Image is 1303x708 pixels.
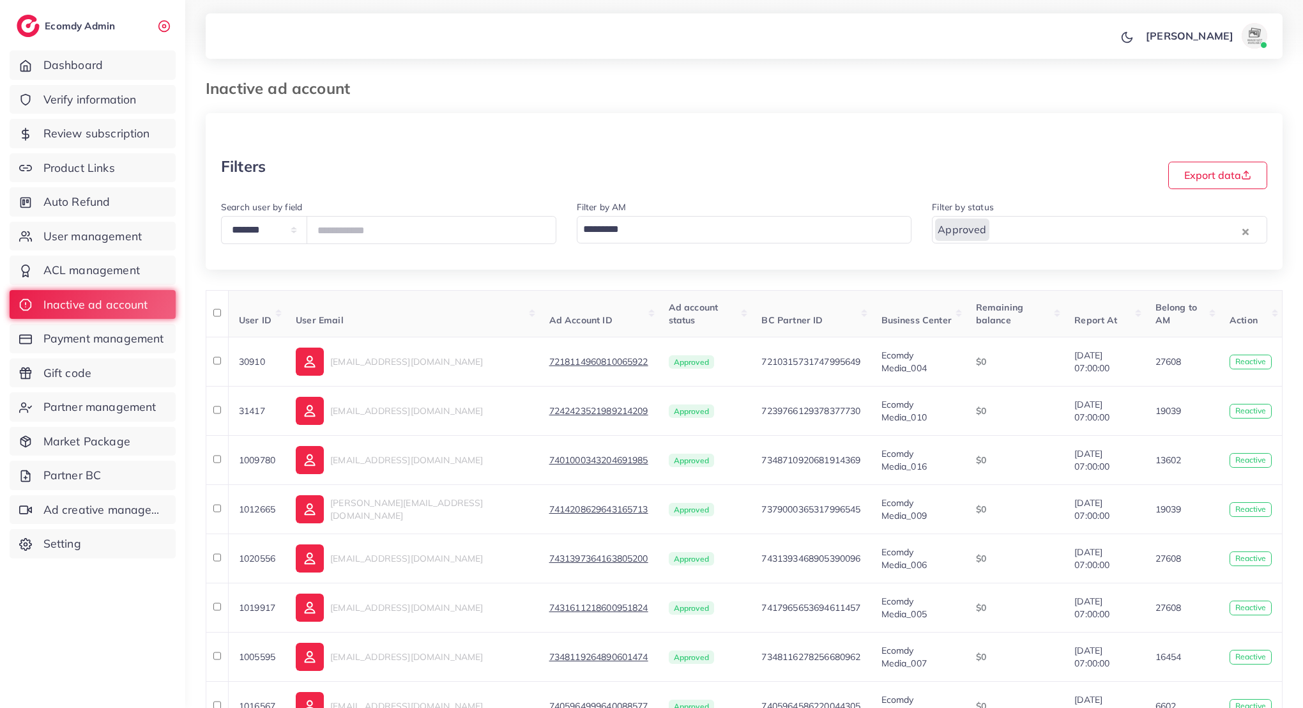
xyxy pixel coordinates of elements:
[296,495,528,523] a: [PERSON_NAME][EMAIL_ADDRESS][DOMAIN_NAME]
[43,296,148,313] span: Inactive ad account
[976,454,1055,466] div: $0
[577,201,627,213] label: Filter by AM
[239,405,265,417] span: 31417
[881,596,927,620] span: Ecomdy Media_005
[761,356,860,367] span: 7210315731747995649
[43,262,140,279] span: ACL management
[1230,355,1272,370] button: Reactive
[669,355,714,369] span: Approved
[1146,28,1233,43] p: [PERSON_NAME]
[669,404,714,419] span: Approved
[10,358,176,388] a: Gift code
[17,15,40,37] img: logo
[43,535,81,552] span: Setting
[221,157,266,176] h3: Filters
[330,553,483,564] span: [EMAIL_ADDRESS][DOMAIN_NAME]
[761,651,860,663] span: 7348116278256680962
[1230,453,1272,468] button: Reactive
[1074,398,1134,424] span: [DATE] 07:00:00
[43,502,166,518] span: Ad creative management
[43,160,115,176] span: Product Links
[239,651,275,663] span: 1005595
[330,356,483,367] span: [EMAIL_ADDRESS][DOMAIN_NAME]
[1155,454,1182,466] span: 13602
[761,314,823,326] span: BC Partner ID
[1074,447,1134,473] span: [DATE] 07:00:00
[881,448,927,472] span: Ecomdy Media_016
[296,314,344,326] span: User Email
[976,552,1055,565] div: $0
[549,454,648,466] a: 7401000343204691985
[1230,650,1272,665] button: Reactive
[932,216,1267,243] div: Search for option
[10,529,176,558] a: Setting
[669,454,714,468] span: Approved
[10,392,176,422] a: Partner management
[1242,23,1267,49] img: avatar
[669,552,714,566] span: Approved
[976,404,1055,417] div: $0
[549,552,648,565] a: 7431397364163805200
[239,314,271,326] span: User ID
[330,454,483,466] span: [EMAIL_ADDRESS][DOMAIN_NAME]
[10,290,176,319] a: Inactive ad account
[881,314,952,326] span: Business Center
[330,405,483,417] span: [EMAIL_ADDRESS][DOMAIN_NAME]
[1074,546,1134,572] span: [DATE] 07:00:00
[881,546,927,571] span: Ecomdy Media_006
[1155,651,1182,663] span: 16454
[296,544,324,573] img: ic-user-info.36bf1079.svg
[1230,314,1258,326] span: Action
[10,187,176,217] a: Auto Refund
[10,324,176,353] a: Payment management
[239,356,265,367] span: 30910
[10,50,176,80] a: Dashboard
[976,302,1023,326] span: Remaining balance
[881,350,927,374] span: Ecomdy Media_004
[761,405,860,417] span: 7239766129378377730
[239,504,275,515] span: 1012665
[43,365,91,381] span: Gift code
[669,601,714,615] span: Approved
[296,643,528,671] a: [EMAIL_ADDRESS][DOMAIN_NAME]
[43,91,137,108] span: Verify information
[1155,553,1182,564] span: 27608
[43,194,110,210] span: Auto Refund
[296,446,324,474] img: ic-user-info.36bf1079.svg
[881,399,927,423] span: Ecomdy Media_010
[17,15,118,37] a: logoEcomdy Admin
[239,602,275,613] span: 1019917
[296,643,324,671] img: ic-user-info.36bf1079.svg
[296,348,528,376] a: [EMAIL_ADDRESS][DOMAIN_NAME]
[1139,23,1272,49] a: [PERSON_NAME]avatar
[45,20,118,32] h2: Ecomdy Admin
[10,153,176,183] a: Product Links
[10,256,176,285] a: ACL management
[549,601,648,614] a: 7431611218600951824
[206,79,360,98] h3: Inactive ad account
[43,467,102,484] span: Partner BC
[10,119,176,148] a: Review subscription
[549,314,613,326] span: Ad Account ID
[239,553,275,564] span: 1020556
[296,348,324,376] img: ic-user-info.36bf1079.svg
[1155,405,1182,417] span: 19039
[43,57,103,73] span: Dashboard
[1242,224,1249,238] button: Clear Selected
[10,495,176,525] a: Ad creative management
[221,201,302,213] label: Search user by field
[1155,504,1182,515] span: 19039
[1074,349,1134,375] span: [DATE] 07:00:00
[669,503,714,517] span: Approved
[1184,169,1251,181] span: Export data
[761,553,860,564] span: 7431393468905390096
[549,650,648,663] a: 7348119264890601474
[1168,162,1267,189] button: Export data
[577,216,912,243] div: Search for option
[881,645,927,669] span: Ecomdy Media_007
[976,503,1055,516] div: $0
[1074,496,1134,523] span: [DATE] 07:00:00
[330,651,483,663] span: [EMAIL_ADDRESS][DOMAIN_NAME]
[1074,314,1117,326] span: Report At
[669,302,719,326] span: Ad account status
